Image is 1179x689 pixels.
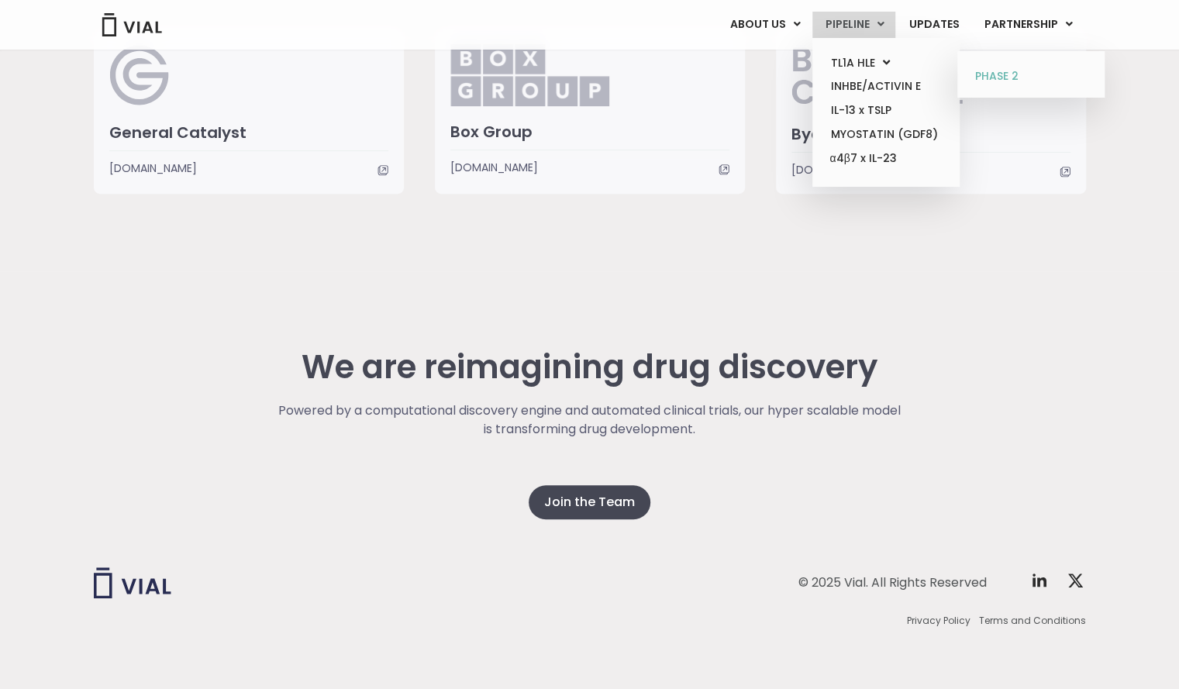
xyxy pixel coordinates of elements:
p: Powered by a computational discovery engine and automated clinical trials, our hyper scalable mod... [276,401,903,439]
a: α4β7 x IL-23 [818,146,953,171]
a: PIPELINEMenu Toggle [812,12,895,38]
a: Join the Team [529,485,650,519]
img: General Catalyst Logo [109,44,171,106]
img: Vial Logo [101,13,163,36]
img: Byers_Capital.svg [791,44,1025,106]
a: PHASE 2 [963,64,1098,89]
div: © 2025 Vial. All Rights Reserved [798,574,987,591]
h3: Byers Capital [791,124,1070,144]
h2: We are reimagining drug discovery [276,349,903,386]
a: [DOMAIN_NAME] [450,159,729,176]
img: Box_Group.png [450,44,609,106]
a: [DOMAIN_NAME] [791,161,1070,178]
img: Vial logo wih "Vial" spelled out [94,567,171,598]
span: [DOMAIN_NAME] [109,160,197,177]
a: [DOMAIN_NAME] [109,160,388,177]
a: IL-13 x TSLP [818,98,953,122]
span: Join the Team [544,493,635,512]
a: Terms and Conditions [979,614,1086,628]
span: [DOMAIN_NAME] [791,161,879,178]
a: INHBE/ACTIVIN E [818,74,953,98]
a: UPDATES [896,12,970,38]
a: TL1A HLEMenu Toggle [818,51,953,75]
span: [DOMAIN_NAME] [450,159,538,176]
h3: General Catalyst [109,122,388,143]
a: PARTNERSHIPMenu Toggle [971,12,1084,38]
h3: Box Group [450,122,729,142]
a: Privacy Policy [907,614,970,628]
a: MYOSTATIN (GDF8) [818,122,953,146]
a: ABOUT USMenu Toggle [717,12,812,38]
